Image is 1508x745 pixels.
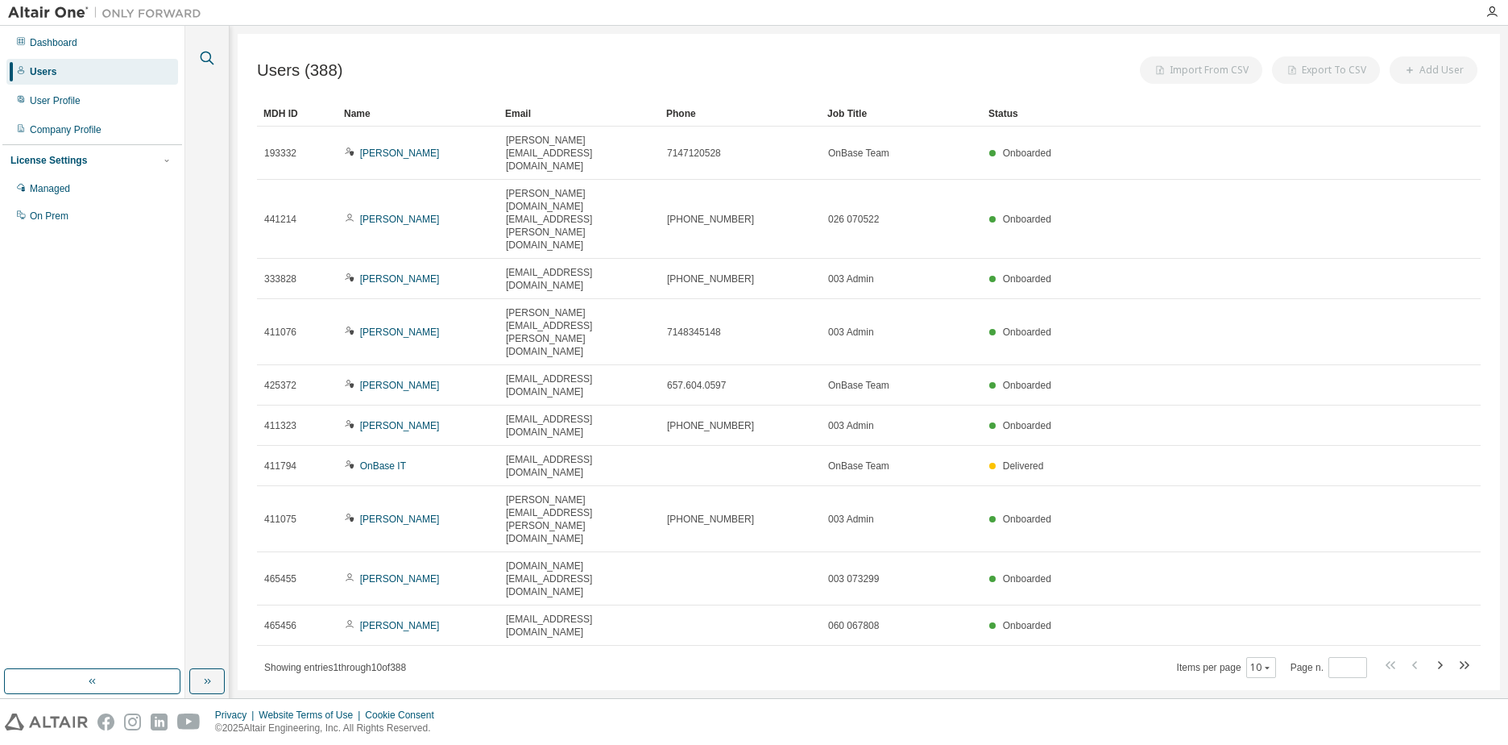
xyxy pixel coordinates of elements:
[360,214,440,225] a: [PERSON_NAME]
[264,460,296,472] span: 411794
[667,147,721,160] span: 7147120528
[828,326,874,339] span: 003 Admin
[828,619,879,632] span: 060 067808
[667,513,754,526] span: [PHONE_NUMBER]
[264,513,296,526] span: 411075
[360,420,440,431] a: [PERSON_NAME]
[506,453,652,479] span: [EMAIL_ADDRESS][DOMAIN_NAME]
[30,182,70,195] div: Managed
[667,326,721,339] span: 7148345148
[263,101,331,127] div: MDH ID
[215,709,259,722] div: Privacy
[177,714,201,730] img: youtube.svg
[667,273,754,285] span: [PHONE_NUMBER]
[506,372,652,398] span: [EMAIL_ADDRESS][DOMAIN_NAME]
[360,273,440,285] a: [PERSON_NAME]
[667,213,754,226] span: [PHONE_NUMBER]
[30,36,77,49] div: Dashboard
[360,514,440,525] a: [PERSON_NAME]
[506,413,652,439] span: [EMAIL_ADDRESS][DOMAIN_NAME]
[505,101,653,127] div: Email
[828,213,879,226] span: 026 070522
[828,572,879,585] span: 003 073299
[506,266,652,292] span: [EMAIL_ADDRESS][DOMAIN_NAME]
[264,147,296,160] span: 193332
[151,714,168,730] img: linkedin.svg
[1177,657,1276,678] span: Items per page
[1003,214,1051,225] span: Onboarded
[828,147,889,160] span: OnBase Team
[259,709,365,722] div: Website Terms of Use
[828,419,874,432] span: 003 Admin
[264,273,296,285] span: 333828
[97,714,114,730] img: facebook.svg
[828,460,889,472] span: OnBase Team
[360,620,440,631] a: [PERSON_NAME]
[264,379,296,392] span: 425372
[988,101,1397,127] div: Status
[506,493,652,545] span: [PERSON_NAME][EMAIL_ADDRESS][PERSON_NAME][DOMAIN_NAME]
[828,379,889,392] span: OnBase Team
[124,714,141,730] img: instagram.svg
[506,306,652,358] span: [PERSON_NAME][EMAIL_ADDRESS][PERSON_NAME][DOMAIN_NAME]
[360,327,440,338] a: [PERSON_NAME]
[1290,657,1367,678] span: Page n.
[10,154,87,167] div: License Settings
[365,709,443,722] div: Cookie Consent
[360,380,440,391] a: [PERSON_NAME]
[264,213,296,226] span: 441214
[215,722,444,735] p: © 2025 Altair Engineering, Inc. All Rights Reserved.
[506,613,652,639] span: [EMAIL_ADDRESS][DOMAIN_NAME]
[30,94,81,107] div: User Profile
[827,101,976,127] div: Job Title
[506,187,652,252] span: [PERSON_NAME][DOMAIN_NAME][EMAIL_ADDRESS][PERSON_NAME][DOMAIN_NAME]
[8,5,209,21] img: Altair One
[667,419,754,432] span: [PHONE_NUMBER]
[1390,56,1477,84] button: Add User
[1003,460,1044,472] span: Delivered
[360,573,440,585] a: [PERSON_NAME]
[264,572,296,585] span: 465455
[30,123,101,136] div: Company Profile
[264,419,296,432] span: 411323
[506,134,652,173] span: [PERSON_NAME][EMAIL_ADDRESS][DOMAIN_NAME]
[1003,514,1051,525] span: Onboarded
[1003,573,1051,585] span: Onboarded
[1003,380,1051,391] span: Onboarded
[1272,56,1380,84] button: Export To CSV
[667,379,726,392] span: 657.604.0597
[828,513,874,526] span: 003 Admin
[5,714,88,730] img: altair_logo.svg
[506,560,652,598] span: [DOMAIN_NAME][EMAIL_ADDRESS][DOMAIN_NAME]
[1003,620,1051,631] span: Onboarded
[344,101,492,127] div: Name
[257,61,343,80] span: Users (388)
[1140,56,1262,84] button: Import From CSV
[30,65,56,78] div: Users
[360,460,406,472] a: OnBase IT
[1003,148,1051,159] span: Onboarded
[1003,420,1051,431] span: Onboarded
[828,273,874,285] span: 003 Admin
[264,326,296,339] span: 411076
[1003,327,1051,338] span: Onboarded
[360,148,440,159] a: [PERSON_NAME]
[30,210,68,223] div: On Prem
[264,619,296,632] span: 465456
[264,662,406,673] span: Showing entries 1 through 10 of 388
[1003,273,1051,285] span: Onboarded
[1250,661,1272,674] button: 10
[666,101,814,127] div: Phone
